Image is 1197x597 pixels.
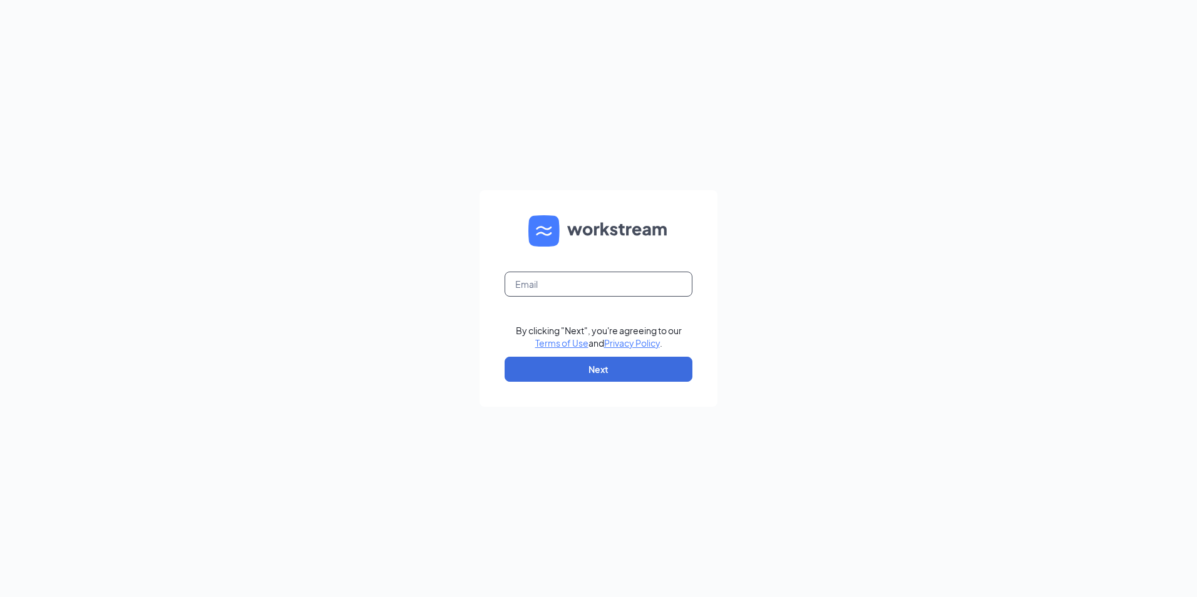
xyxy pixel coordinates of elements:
img: WS logo and Workstream text [528,215,669,247]
button: Next [505,357,692,382]
div: By clicking "Next", you're agreeing to our and . [516,324,682,349]
a: Privacy Policy [604,337,660,349]
a: Terms of Use [535,337,588,349]
input: Email [505,272,692,297]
